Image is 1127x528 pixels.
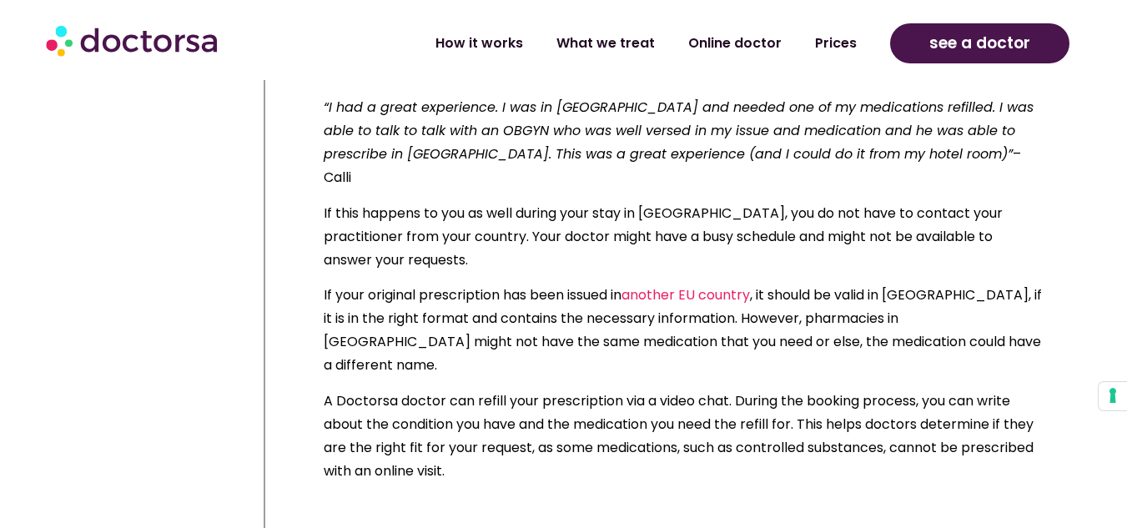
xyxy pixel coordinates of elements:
span: A Doctorsa doctor can refill your prescription via a video chat. During the booking process, you ... [324,391,1034,480]
span: If your original prescription has been issued in [324,285,621,304]
a: Prices [798,24,873,63]
a: see a doctor [890,23,1069,63]
span: “I had a great experience. I was in [GEOGRAPHIC_DATA] and needed one of my medications refilled. ... [324,98,1034,163]
span: see a doctor [929,30,1030,57]
a: What we treat [540,24,672,63]
span: If this happens to you as well during your stay in [GEOGRAPHIC_DATA], you do not have to contact ... [324,204,1003,269]
nav: Menu [300,24,873,63]
a: How it works [419,24,540,63]
button: Your consent preferences for tracking technologies [1099,382,1127,410]
a: Online doctor [672,24,798,63]
a: another EU country [621,285,750,304]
